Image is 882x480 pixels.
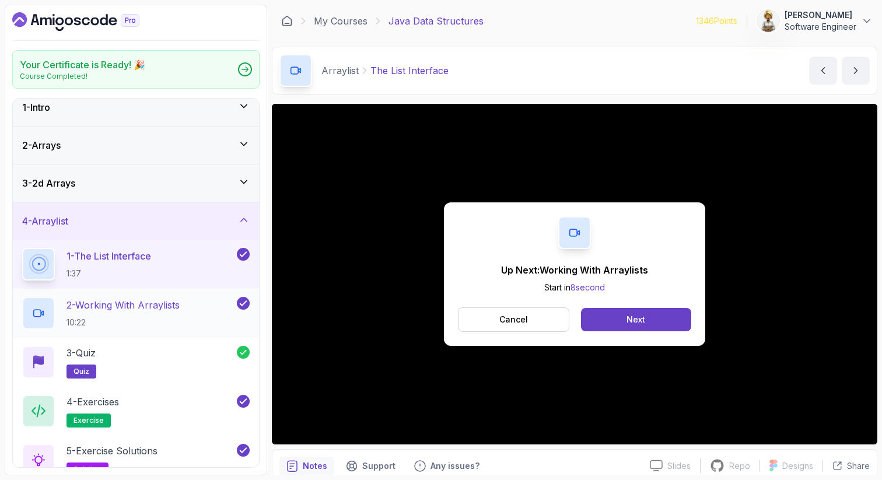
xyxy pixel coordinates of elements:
[809,57,837,85] button: previous content
[13,127,259,164] button: 2-Arrays
[13,164,259,202] button: 3-2d Arrays
[73,465,101,474] span: solution
[20,72,145,81] p: Course Completed!
[501,263,648,277] p: Up Next: Working With Arraylists
[458,307,569,332] button: Cancel
[66,298,180,312] p: 2 - Working With Arraylists
[785,9,856,21] p: [PERSON_NAME]
[757,9,873,33] button: user profile image[PERSON_NAME]Software Engineer
[22,100,50,114] h3: 1 - Intro
[272,104,877,444] iframe: 1 - The List Interface
[20,58,145,72] h2: Your Certificate is Ready! 🎉
[696,15,737,27] p: 1346 Points
[22,248,250,281] button: 1-The List Interface1:37
[581,308,691,331] button: Next
[12,50,260,89] a: Your Certificate is Ready! 🎉Course Completed!
[407,457,487,475] button: Feedback button
[66,317,180,328] p: 10:22
[757,10,779,32] img: user profile image
[73,416,104,425] span: exercise
[12,12,166,31] a: Dashboard
[281,15,293,27] a: Dashboard
[822,460,870,472] button: Share
[279,457,334,475] button: notes button
[13,89,259,126] button: 1-Intro
[321,64,359,78] p: Arraylist
[66,346,96,360] p: 3 - Quiz
[729,460,750,472] p: Repo
[430,460,480,472] p: Any issues?
[370,64,449,78] p: The List Interface
[314,14,367,28] a: My Courses
[22,346,250,379] button: 3-Quizquiz
[501,282,648,293] p: Start in
[22,176,75,190] h3: 3 - 2d Arrays
[22,297,250,330] button: 2-Working With Arraylists10:22
[66,444,157,458] p: 5 - Exercise Solutions
[842,57,870,85] button: next content
[22,214,68,228] h3: 4 - Arraylist
[73,367,89,376] span: quiz
[22,395,250,428] button: 4-Exercisesexercise
[570,282,605,292] span: 8 second
[388,14,484,28] p: Java Data Structures
[847,460,870,472] p: Share
[782,460,813,472] p: Designs
[22,138,61,152] h3: 2 - Arrays
[626,314,645,325] div: Next
[362,460,395,472] p: Support
[499,314,528,325] p: Cancel
[66,268,151,279] p: 1:37
[785,21,856,33] p: Software Engineer
[22,444,250,477] button: 5-Exercise Solutionssolution
[13,202,259,240] button: 4-Arraylist
[303,460,327,472] p: Notes
[339,457,402,475] button: Support button
[66,395,119,409] p: 4 - Exercises
[667,460,691,472] p: Slides
[66,249,151,263] p: 1 - The List Interface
